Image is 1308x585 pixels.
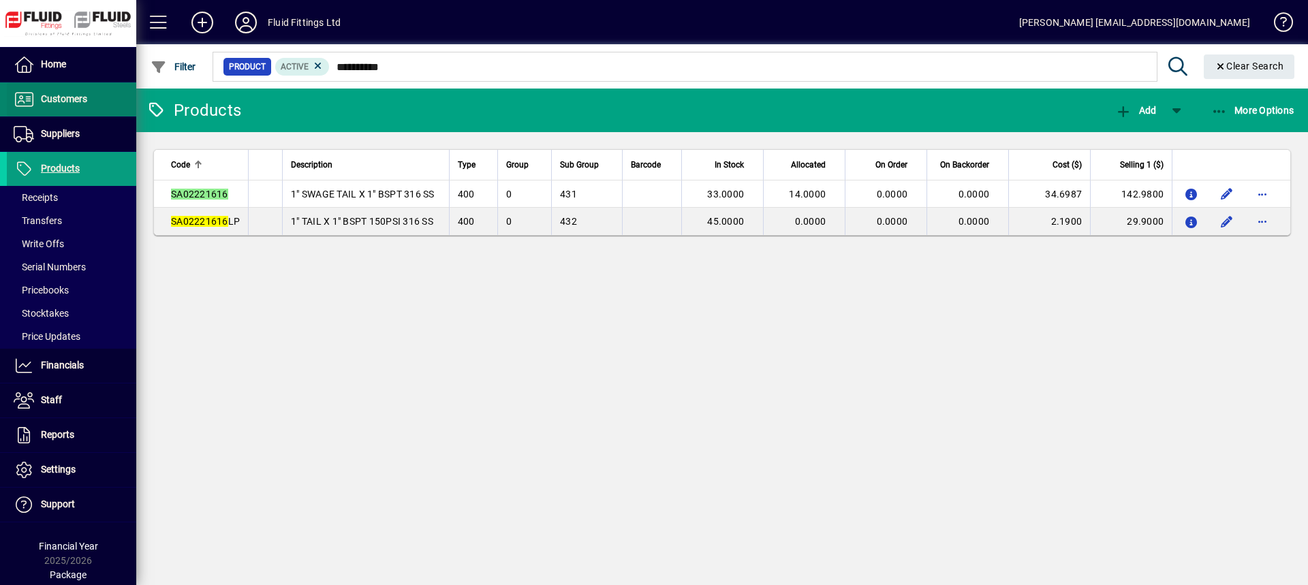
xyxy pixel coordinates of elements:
span: In Stock [715,157,744,172]
span: Support [41,499,75,509]
span: Customers [41,93,87,104]
button: Edit [1216,210,1238,232]
span: 0.0000 [877,216,908,227]
a: Support [7,488,136,522]
a: Financials [7,349,136,383]
span: Pricebooks [14,285,69,296]
div: Products [146,99,241,121]
span: 0 [506,189,512,200]
span: More Options [1211,105,1294,116]
span: 400 [458,189,475,200]
span: Financials [41,360,84,370]
span: 1" SWAGE TAIL X 1" BSPT 316 SS [291,189,435,200]
span: 45.0000 [707,216,744,227]
a: Knowledge Base [1264,3,1291,47]
span: Product [229,60,266,74]
td: 142.9800 [1090,180,1172,208]
span: Serial Numbers [14,262,86,272]
a: Settings [7,453,136,487]
a: Staff [7,383,136,417]
div: Fluid Fittings Ltd [268,12,341,33]
span: Allocated [791,157,826,172]
div: Code [171,157,240,172]
div: Barcode [631,157,673,172]
span: Receipts [14,192,58,203]
span: Group [506,157,529,172]
a: Write Offs [7,232,136,255]
button: Profile [224,10,268,35]
button: More options [1251,210,1273,232]
a: Price Updates [7,325,136,348]
button: Add [181,10,224,35]
span: Reports [41,429,74,440]
span: 0.0000 [959,189,990,200]
button: Edit [1216,183,1238,205]
span: 14.0000 [789,189,826,200]
button: Clear [1204,54,1295,79]
span: 0.0000 [959,216,990,227]
span: Active [281,62,309,72]
button: Add [1112,98,1159,123]
span: 400 [458,216,475,227]
div: [PERSON_NAME] [EMAIL_ADDRESS][DOMAIN_NAME] [1019,12,1250,33]
span: 33.0000 [707,189,744,200]
span: Stocktakes [14,308,69,319]
a: Receipts [7,186,136,209]
span: On Order [875,157,907,172]
span: Selling 1 ($) [1120,157,1164,172]
span: Package [50,569,87,580]
span: Home [41,59,66,69]
a: Serial Numbers [7,255,136,279]
span: 0.0000 [795,216,826,227]
div: Description [291,157,441,172]
a: Stocktakes [7,302,136,325]
mat-chip: Activation Status: Active [275,58,330,76]
div: In Stock [690,157,756,172]
a: Transfers [7,209,136,232]
span: 431 [560,189,577,200]
a: Home [7,48,136,82]
span: Financial Year [39,541,98,552]
td: 34.6987 [1008,180,1090,208]
span: Write Offs [14,238,64,249]
em: SA02221616 [171,189,228,200]
td: 2.1900 [1008,208,1090,235]
div: Type [458,157,490,172]
span: Sub Group [560,157,599,172]
a: Reports [7,418,136,452]
span: Cost ($) [1053,157,1082,172]
span: Add [1115,105,1156,116]
button: Filter [147,54,200,79]
td: 29.9000 [1090,208,1172,235]
a: Suppliers [7,117,136,151]
span: Clear Search [1215,61,1284,72]
span: Type [458,157,476,172]
button: More options [1251,183,1273,205]
span: 0 [506,216,512,227]
span: Price Updates [14,331,80,342]
span: Staff [41,394,62,405]
span: 0.0000 [877,189,908,200]
div: On Backorder [935,157,1001,172]
div: On Order [854,157,920,172]
span: Code [171,157,190,172]
span: 1" TAIL X 1" BSPT 150PSI 316 SS [291,216,433,227]
span: Settings [41,464,76,475]
a: Pricebooks [7,279,136,302]
span: Products [41,163,80,174]
span: On Backorder [940,157,989,172]
span: Transfers [14,215,62,226]
button: More Options [1208,98,1298,123]
span: 432 [560,216,577,227]
div: Allocated [772,157,838,172]
span: Barcode [631,157,661,172]
a: Customers [7,82,136,116]
div: Group [506,157,543,172]
span: Description [291,157,332,172]
div: Sub Group [560,157,614,172]
em: SA02221616 [171,216,228,227]
span: LP [171,216,240,227]
span: Filter [151,61,196,72]
span: Suppliers [41,128,80,139]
